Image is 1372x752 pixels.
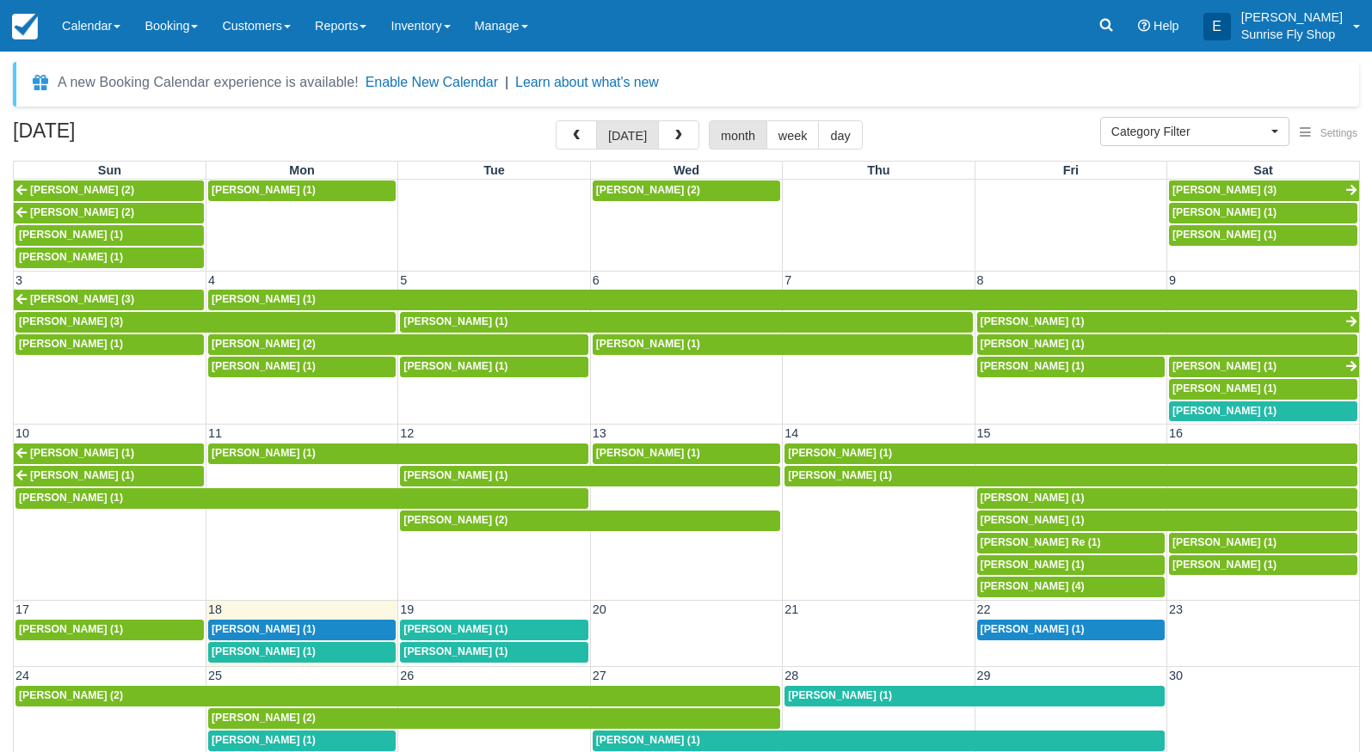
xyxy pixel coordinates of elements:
button: week [766,120,820,150]
div: E [1203,13,1231,40]
span: Sat [1253,163,1272,177]
a: [PERSON_NAME] (2) [208,334,588,355]
a: [PERSON_NAME] (2) [14,180,204,201]
span: [PERSON_NAME] (1) [1172,229,1277,241]
span: [PERSON_NAME] (1) [403,315,508,327]
span: Sun [98,163,121,177]
a: [PERSON_NAME] (2) [15,686,780,706]
span: [PERSON_NAME] (1) [981,514,1085,526]
span: 16 [1167,426,1184,440]
span: [PERSON_NAME] (1) [212,360,316,372]
span: [PERSON_NAME] (1) [981,360,1085,372]
span: 6 [591,273,601,287]
span: [PERSON_NAME] (3) [19,315,123,327]
span: [PERSON_NAME] (1) [788,447,892,459]
i: Help [1138,20,1150,32]
span: 27 [591,669,608,682]
a: [PERSON_NAME] (2) [400,511,780,531]
span: [PERSON_NAME] (3) [1172,184,1277,196]
a: [PERSON_NAME] (1) [208,642,396,663]
span: [PERSON_NAME] (1) [596,447,700,459]
span: 23 [1167,602,1184,616]
span: [PERSON_NAME] (1) [403,360,508,372]
span: [PERSON_NAME] (1) [212,447,316,459]
span: 11 [206,426,224,440]
span: 7 [783,273,793,287]
a: [PERSON_NAME] Re (1) [977,533,1165,553]
span: [PERSON_NAME] (1) [981,492,1085,504]
span: 5 [398,273,409,287]
a: [PERSON_NAME] (1) [1169,225,1357,246]
span: 21 [783,602,800,616]
a: [PERSON_NAME] (1) [977,555,1165,576]
span: [PERSON_NAME] (1) [1172,360,1277,372]
span: [PERSON_NAME] (1) [19,623,123,635]
span: | [505,75,508,89]
span: Wed [674,163,699,177]
span: 19 [398,602,415,616]
span: 22 [975,602,993,616]
span: [PERSON_NAME] (2) [212,338,316,350]
a: [PERSON_NAME] (3) [15,312,396,333]
span: [PERSON_NAME] (1) [403,623,508,635]
span: 12 [398,426,415,440]
button: Category Filter [1100,117,1289,146]
span: 28 [783,669,800,682]
a: [PERSON_NAME] (1) [977,334,1357,355]
span: [PERSON_NAME] (1) [212,623,316,635]
span: [PERSON_NAME] (2) [212,712,316,724]
span: [PERSON_NAME] (3) [30,293,134,305]
span: [PERSON_NAME] (1) [19,492,123,504]
span: [PERSON_NAME] (1) [403,645,508,657]
a: [PERSON_NAME] (1) [208,731,396,751]
button: day [818,120,862,150]
a: [PERSON_NAME] (2) [208,708,780,729]
a: [PERSON_NAME] (1) [977,511,1357,531]
span: [PERSON_NAME] (1) [596,338,700,350]
span: [PERSON_NAME] Re (1) [981,536,1101,548]
a: [PERSON_NAME] (1) [1169,357,1359,377]
a: [PERSON_NAME] (1) [784,443,1357,464]
span: [PERSON_NAME] (1) [212,734,316,746]
span: 10 [14,426,31,440]
a: [PERSON_NAME] (1) [400,466,780,486]
a: [PERSON_NAME] (1) [784,466,1357,486]
span: [PERSON_NAME] (1) [30,447,134,459]
a: [PERSON_NAME] (1) [208,443,588,464]
span: 9 [1167,273,1178,287]
button: [DATE] [596,120,659,150]
a: [PERSON_NAME] (1) [15,488,588,509]
span: Tue [483,163,505,177]
span: Fri [1063,163,1079,177]
a: [PERSON_NAME] (2) [14,203,204,223]
span: 18 [206,602,224,616]
a: [PERSON_NAME] (1) [1169,533,1357,553]
a: [PERSON_NAME] (1) [14,443,204,464]
span: [PERSON_NAME] (1) [1172,206,1277,218]
span: 30 [1167,669,1184,682]
span: [PERSON_NAME] (1) [1172,536,1277,548]
span: 13 [591,426,608,440]
span: [PERSON_NAME] (1) [212,645,316,657]
a: [PERSON_NAME] (1) [593,731,1165,751]
span: [PERSON_NAME] (1) [981,623,1085,635]
a: [PERSON_NAME] (1) [400,312,972,333]
span: [PERSON_NAME] (1) [1172,559,1277,571]
span: [PERSON_NAME] (1) [19,251,123,263]
span: [PERSON_NAME] (1) [30,469,134,481]
img: checkfront-main-nav-mini-logo.png [12,14,38,40]
span: 4 [206,273,217,287]
a: [PERSON_NAME] (1) [208,620,396,640]
span: Help [1154,19,1179,33]
a: [PERSON_NAME] (1) [400,642,588,663]
a: [PERSON_NAME] (1) [977,357,1165,377]
span: 3 [14,273,24,287]
span: [PERSON_NAME] (1) [1172,405,1277,417]
span: [PERSON_NAME] (1) [596,734,700,746]
span: 29 [975,669,993,682]
a: [PERSON_NAME] (1) [400,357,588,377]
span: 17 [14,602,31,616]
a: [PERSON_NAME] (1) [1169,379,1357,400]
span: [PERSON_NAME] (1) [981,315,1085,327]
a: [PERSON_NAME] (1) [593,443,780,464]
